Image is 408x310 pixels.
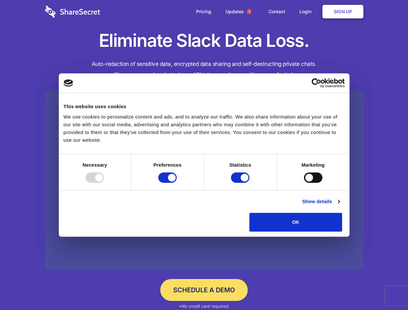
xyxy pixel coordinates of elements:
a: Login [293,2,321,22]
a: Sign Up [322,5,363,18]
h4: Auto-redaction of sensitive data, encrypted data sharing and self-destructing private chats. Shar... [45,59,363,80]
a: Pricing [190,2,218,22]
div: This website uses cookies [64,103,345,110]
img: logo [64,79,73,87]
strong: Preferences [153,162,182,168]
h1: Eliminate Slack Data Loss. [45,29,363,52]
a: Schedule a Demo [160,279,248,301]
strong: Marketing [301,162,325,168]
a: Contact [262,2,292,22]
a: Wistia video thumbnail [45,91,363,270]
img: logo-wordmark-white-trans-d4663122ce5f474addd5e946df7df03e33cb6a1c49d2221995e7729f52c070b2.svg [45,5,100,18]
a: Show details [302,198,340,205]
a: Usercentrics Cookiebot - opens in a new window [288,78,345,88]
em: *No credit card required. [179,304,229,309]
span: 1 [246,9,252,14]
strong: Necessary [83,162,107,168]
button: OK [249,213,342,232]
strong: Statistics [229,162,251,168]
div: We use cookies to personalize content and ads, and to analyze our traffic. We also share informat... [64,113,345,144]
